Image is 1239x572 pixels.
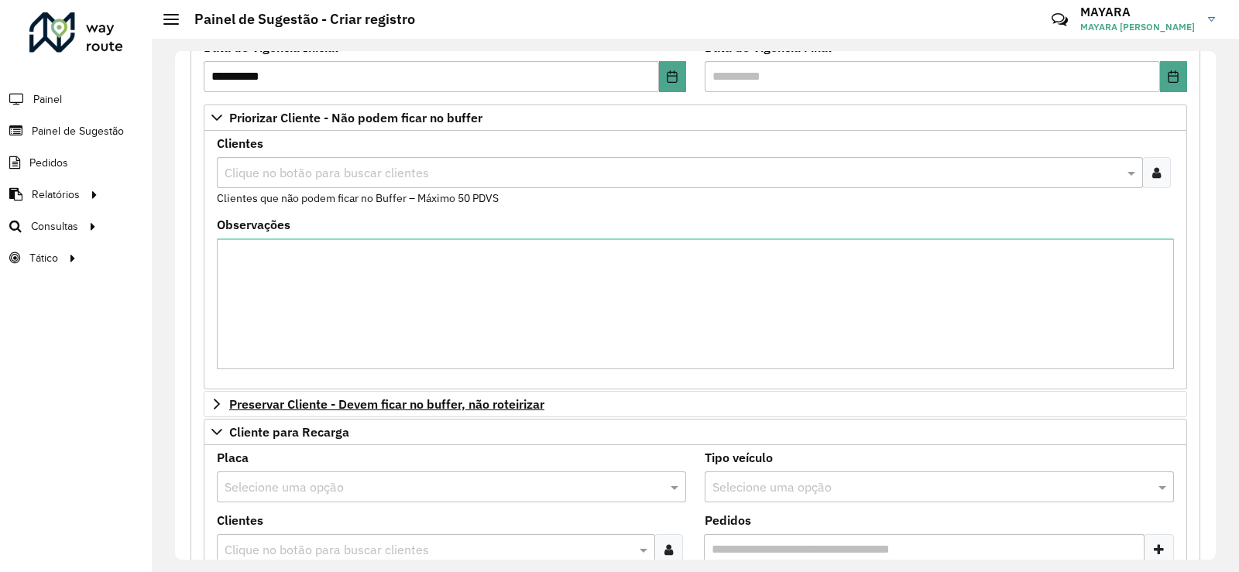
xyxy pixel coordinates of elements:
[217,511,263,529] label: Clientes
[217,215,290,234] label: Observações
[1080,5,1196,19] h3: MAYARA
[229,426,349,438] span: Cliente para Recarga
[32,123,124,139] span: Painel de Sugestão
[204,419,1187,445] a: Cliente para Recarga
[204,391,1187,417] a: Preservar Cliente - Devem ficar no buffer, não roteirizar
[204,104,1187,131] a: Priorizar Cliente - Não podem ficar no buffer
[1160,61,1187,92] button: Choose Date
[217,134,263,152] label: Clientes
[204,131,1187,389] div: Priorizar Cliente - Não podem ficar no buffer
[217,191,499,205] small: Clientes que não podem ficar no Buffer – Máximo 50 PDVS
[32,187,80,203] span: Relatórios
[229,111,482,124] span: Priorizar Cliente - Não podem ficar no buffer
[705,448,773,467] label: Tipo veículo
[217,448,249,467] label: Placa
[179,11,415,28] h2: Painel de Sugestão - Criar registro
[33,91,62,108] span: Painel
[1043,3,1076,36] a: Contato Rápido
[659,61,686,92] button: Choose Date
[229,398,544,410] span: Preservar Cliente - Devem ficar no buffer, não roteirizar
[29,155,68,171] span: Pedidos
[31,218,78,235] span: Consultas
[705,511,751,529] label: Pedidos
[29,250,58,266] span: Tático
[1080,20,1196,34] span: MAYARA [PERSON_NAME]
